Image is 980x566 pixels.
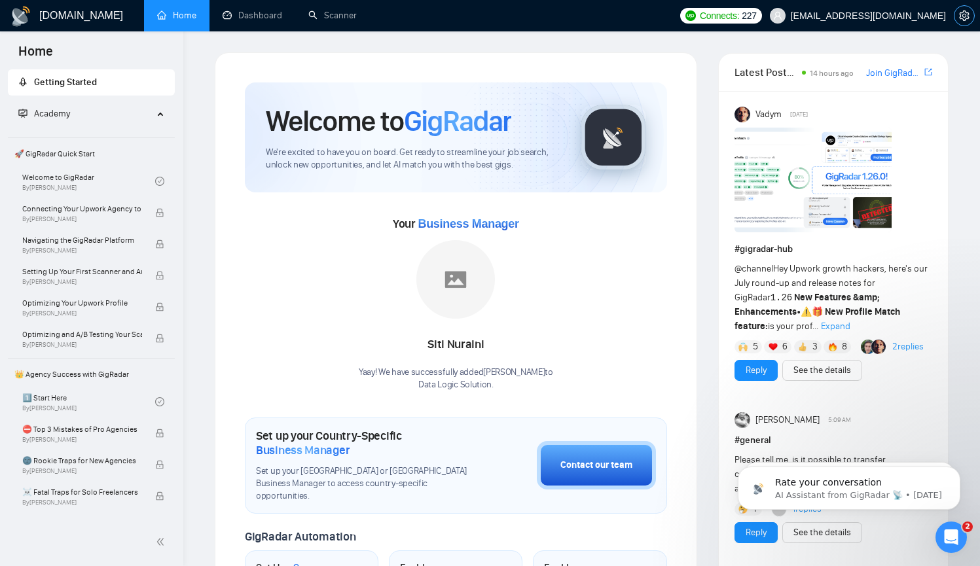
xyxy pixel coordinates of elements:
img: ❤️ [769,342,778,351]
img: Vadym [735,107,750,122]
img: gigradar-logo.png [581,105,646,170]
h1: # gigradar-hub [735,242,932,256]
span: By [PERSON_NAME] [22,467,142,475]
img: placeholder.png [416,240,495,319]
a: Join GigRadar Slack Community [866,66,922,80]
span: Navigating the GigRadar Platform [22,234,142,247]
span: Getting Started [34,77,97,88]
a: See the details [793,525,851,540]
span: 5:09 AM [828,414,851,426]
h1: Welcome to [266,103,511,139]
span: export [924,67,932,77]
button: setting [954,5,975,26]
span: 🌚 Rookie Traps for New Agencies [22,454,142,467]
a: 2replies [892,340,924,353]
span: 3 [812,340,818,353]
span: ⛔ Top 3 Mistakes of Pro Agencies [22,423,142,436]
span: 14 hours ago [810,69,854,78]
a: Welcome to GigRadarBy[PERSON_NAME] [22,167,155,196]
code: 1.26 [771,292,793,303]
button: Reply [735,360,778,381]
span: lock [155,460,164,469]
li: Getting Started [8,69,175,96]
span: By [PERSON_NAME] [22,436,142,444]
span: lock [155,239,164,249]
span: Academy [34,108,70,119]
a: Reply [746,525,767,540]
span: By [PERSON_NAME] [22,499,142,506]
img: 👍 [798,342,807,351]
div: Siti Nuraini [359,334,553,356]
div: Contact our team [560,458,632,472]
span: lock [155,302,164,311]
span: Home [8,42,64,69]
strong: New Features &amp; Enhancements [735,292,880,317]
span: Academy [18,108,70,119]
span: @channel [735,263,773,274]
span: ⚠️ [801,306,812,317]
span: [PERSON_NAME] [755,413,820,427]
iframe: Intercom live chat [935,522,967,553]
span: 🎁 [812,306,823,317]
span: By [PERSON_NAME] [22,215,142,223]
span: Expand [821,321,850,332]
a: homeHome [157,10,196,21]
button: See the details [782,360,862,381]
a: setting [954,10,975,21]
span: By [PERSON_NAME] [22,247,142,255]
img: logo [10,6,31,27]
span: 5 [753,340,758,353]
span: ☠️ Fatal Traps for Solo Freelancers [22,486,142,499]
p: Data Logic Solution . [359,379,553,391]
span: check-circle [155,177,164,186]
button: See the details [782,522,862,543]
span: Set up your [GEOGRAPHIC_DATA] or [GEOGRAPHIC_DATA] Business Manager to access country-specific op... [256,465,471,503]
span: check-circle [155,397,164,406]
span: Optimizing Your Upwork Profile [22,296,142,310]
span: setting [954,10,974,21]
span: double-left [156,535,169,548]
img: Alex B [861,340,875,354]
span: Setting Up Your First Scanner and Auto-Bidder [22,265,142,278]
span: Connects: [700,9,739,23]
a: dashboardDashboard [223,10,282,21]
span: We're excited to have you on board. Get ready to streamline your job search, unlock new opportuni... [266,147,560,171]
span: ❌ How to get banned on Upwork [22,517,142,530]
span: lock [155,208,164,217]
span: rocket [18,77,27,86]
span: Connecting Your Upwork Agency to GigRadar [22,202,142,215]
span: 8 [842,340,847,353]
img: 🔥 [828,342,837,351]
a: searchScanner [308,10,357,21]
span: By [PERSON_NAME] [22,310,142,317]
span: Business Manager [256,443,350,457]
h1: Set up your Country-Specific [256,429,471,457]
span: 🚀 GigRadar Quick Start [9,141,173,167]
span: user [773,11,782,20]
span: GigRadar [404,103,511,139]
img: upwork-logo.png [685,10,696,21]
span: 2 [962,522,973,532]
span: Vadym [755,107,782,122]
iframe: Intercom notifications message [718,439,980,531]
button: Contact our team [537,441,656,489]
span: 6 [782,340,788,353]
a: Reply [746,363,767,378]
img: F09AC4U7ATU-image.png [735,128,892,232]
span: lock [155,334,164,343]
span: 227 [742,9,756,23]
a: See the details [793,363,851,378]
img: Pavel [735,412,750,428]
span: Optimizing and A/B Testing Your Scanner for Better Results [22,328,142,341]
span: Your [393,217,519,231]
span: lock [155,429,164,438]
span: Hey Upwork growth hackers, here's our July round-up and release notes for GigRadar • is your prof... [735,263,928,332]
a: export [924,66,932,79]
span: Latest Posts from the GigRadar Community [735,64,799,80]
span: By [PERSON_NAME] [22,341,142,349]
button: Reply [735,522,778,543]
